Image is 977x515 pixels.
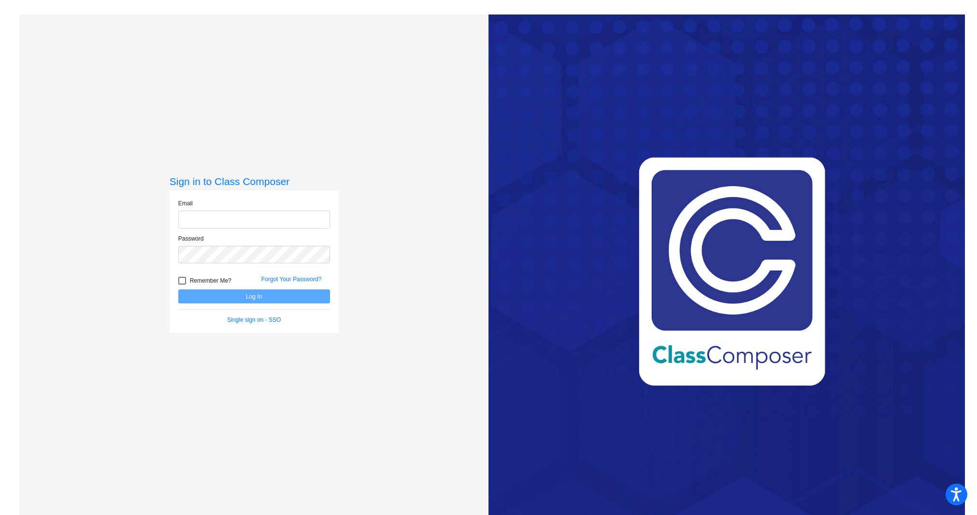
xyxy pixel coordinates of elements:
h3: Sign in to Class Composer [170,175,339,187]
button: Log In [178,289,330,303]
a: Single sign on - SSO [227,316,281,323]
span: Remember Me? [190,275,231,286]
a: Forgot Your Password? [261,276,322,283]
label: Password [178,234,204,243]
label: Email [178,199,193,208]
